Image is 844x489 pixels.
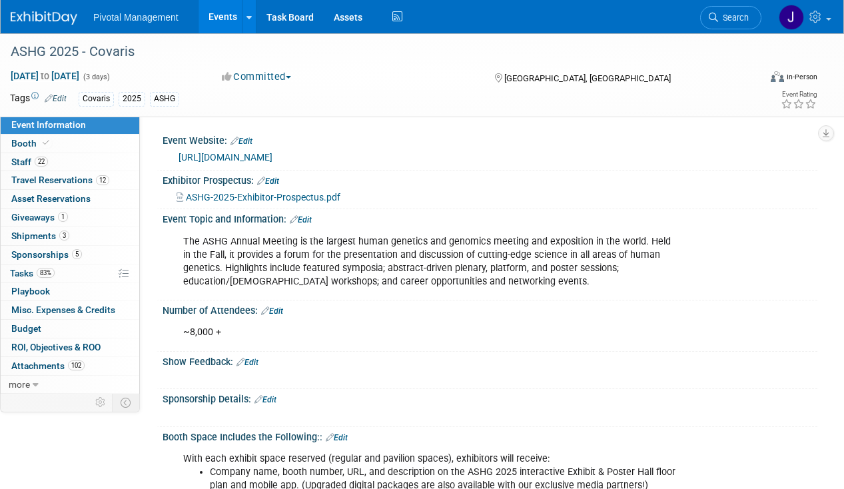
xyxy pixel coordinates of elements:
span: Attachments [11,360,85,371]
div: Sponsorship Details: [163,389,817,406]
span: 102 [68,360,85,370]
a: Tasks83% [1,264,139,282]
div: Show Feedback: [163,352,817,369]
div: ASHG [150,92,179,106]
a: Travel Reservations12 [1,171,139,189]
a: Edit [261,306,283,316]
span: 83% [37,268,55,278]
span: Tasks [10,268,55,278]
a: Search [700,6,761,29]
span: Staff [11,157,48,167]
div: Event Topic and Information: [163,209,817,227]
a: ASHG-2025-Exhibitor-Prospectus.pdf [177,192,340,203]
div: ~8,000 + [174,319,688,346]
span: [GEOGRAPHIC_DATA], [GEOGRAPHIC_DATA] [504,73,671,83]
div: In-Person [786,72,817,82]
div: 2025 [119,92,145,106]
div: Covaris [79,92,114,106]
div: ASHG 2025 - Covaris [6,40,749,64]
span: [DATE] [DATE] [10,70,80,82]
span: 12 [96,175,109,185]
div: Exhibitor Prospectus: [163,171,817,188]
a: Edit [45,94,67,103]
span: Giveaways [11,212,68,223]
a: Asset Reservations [1,190,139,208]
span: 3 [59,231,69,241]
a: Budget [1,320,139,338]
a: Sponsorships5 [1,246,139,264]
span: Misc. Expenses & Credits [11,304,115,315]
a: Attachments102 [1,357,139,375]
div: Event Website: [163,131,817,148]
span: Search [718,13,749,23]
span: Playbook [11,286,50,296]
td: Personalize Event Tab Strip [89,394,113,411]
a: Edit [230,137,252,146]
span: ROI, Objectives & ROO [11,342,101,352]
span: Travel Reservations [11,175,109,185]
a: more [1,376,139,394]
span: Pivotal Management [93,12,179,23]
div: The ASHG Annual Meeting is the largest human genetics and genomics meeting and exposition in the ... [174,229,688,295]
a: ROI, Objectives & ROO [1,338,139,356]
a: Edit [257,177,279,186]
img: Format-Inperson.png [771,71,784,82]
a: Edit [236,358,258,367]
div: Event Rating [781,91,817,98]
span: 1 [58,212,68,222]
a: Event Information [1,116,139,134]
a: Misc. Expenses & Credits [1,301,139,319]
a: [URL][DOMAIN_NAME] [179,152,272,163]
td: Tags [10,91,67,107]
a: Staff22 [1,153,139,171]
span: Budget [11,323,41,334]
span: Asset Reservations [11,193,91,204]
div: Number of Attendees: [163,300,817,318]
div: Event Format [699,69,817,89]
button: Committed [217,70,296,84]
a: Playbook [1,282,139,300]
a: Giveaways1 [1,209,139,227]
img: ExhibitDay [11,11,77,25]
a: Edit [290,215,312,225]
img: Jessica Gatton [779,5,804,30]
span: Sponsorships [11,249,82,260]
span: Shipments [11,231,69,241]
span: more [9,379,30,390]
span: Event Information [11,119,86,130]
a: Booth [1,135,139,153]
span: 22 [35,157,48,167]
span: 5 [72,249,82,259]
i: Booth reservation complete [43,139,49,147]
a: Edit [254,395,276,404]
a: Shipments3 [1,227,139,245]
a: Edit [326,433,348,442]
span: to [39,71,51,81]
span: (3 days) [82,73,110,81]
span: ASHG-2025-Exhibitor-Prospectus.pdf [186,192,340,203]
td: Toggle Event Tabs [113,394,140,411]
div: Booth Space Includes the Following:: [163,427,817,444]
span: Booth [11,138,52,149]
